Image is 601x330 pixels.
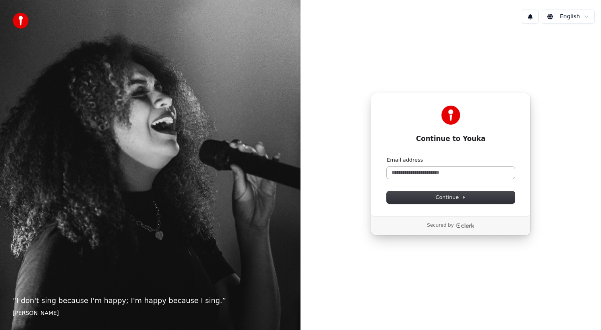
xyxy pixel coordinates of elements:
[13,295,288,306] p: “ I don't sing because I'm happy; I'm happy because I sing. ”
[436,194,466,201] span: Continue
[387,134,515,144] h1: Continue to Youka
[387,156,423,164] label: Email address
[441,106,460,125] img: Youka
[387,191,515,203] button: Continue
[13,309,288,317] footer: [PERSON_NAME]
[427,222,454,229] p: Secured by
[13,13,29,29] img: youka
[456,223,475,228] a: Clerk logo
